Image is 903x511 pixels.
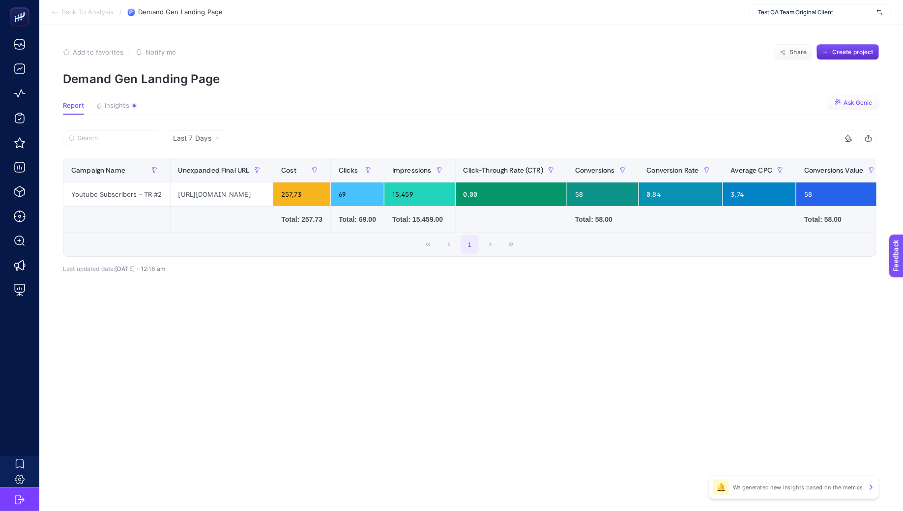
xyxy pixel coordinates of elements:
[804,166,863,174] span: Conversions Value
[774,44,813,60] button: Share
[639,182,723,206] div: 0,84
[281,166,296,174] span: Cost
[273,182,330,206] div: 257,73
[731,166,773,174] span: Average CPC
[63,72,879,86] p: Demand Gen Landing Page
[63,146,876,272] div: Last 7 Days
[339,214,376,224] div: Total: 69.00
[62,8,114,16] span: Back To Analysis
[804,214,879,224] div: Total: 58.00
[6,3,37,11] span: Feedback
[71,166,125,174] span: Campaign Name
[844,99,873,107] span: Ask Genie
[115,265,165,272] span: [DATE]・12:16 am
[647,166,699,174] span: Conversion Rate
[384,182,455,206] div: 15.459
[173,133,211,143] span: Last 7 Days
[575,166,615,174] span: Conversions
[790,48,807,56] span: Share
[456,182,567,206] div: 0,00
[828,95,879,111] button: Ask Genie
[339,166,358,174] span: Clicks
[138,8,223,16] span: Demand Gen Landing Page
[63,182,170,206] div: Youtube Subscribers - TR #2
[796,182,887,206] div: 58
[758,8,873,16] span: Test QA Team Original Client
[178,166,250,174] span: Unexpanded Final URL
[146,48,176,56] span: Notify me
[171,182,273,206] div: [URL][DOMAIN_NAME]
[464,166,543,174] span: Click-Through Rate (CTR)
[73,48,123,56] span: Add to favorites
[877,7,883,17] img: svg%3e
[392,214,447,224] div: Total: 15.459.00
[63,265,115,272] span: Last updated date:
[832,48,874,56] span: Create project
[567,182,639,206] div: 58
[281,214,322,224] div: Total: 257.73
[105,102,129,110] span: Insights
[63,48,123,56] button: Add to favorites
[461,235,479,254] button: 1
[136,48,176,56] button: Notify me
[78,135,155,142] input: Search
[63,102,84,110] span: Report
[723,182,796,206] div: 3,74
[119,8,122,16] span: /
[816,44,879,60] button: Create project
[392,166,432,174] span: Impressions
[575,214,631,224] div: Total: 58.00
[331,182,384,206] div: 69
